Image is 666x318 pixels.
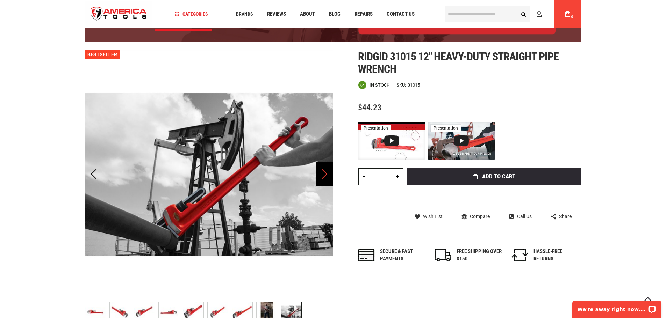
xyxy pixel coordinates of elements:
span: Blog [329,12,341,17]
div: Secure & fast payments [380,248,425,263]
iframe: Secure express checkout frame [406,187,583,208]
img: America Tools [85,1,153,27]
span: Call Us [517,214,532,219]
div: 31015 [408,83,420,87]
button: Add to Cart [407,168,581,185]
span: Compare [470,214,490,219]
img: RIDGID 31015 12" HEAVY-DUTY STRAIGHT PIPE WRENCH [85,50,333,298]
div: Previous [85,50,102,298]
div: Availability [358,81,389,89]
button: Search [517,7,530,21]
div: FREE SHIPPING OVER $150 [457,248,502,263]
span: In stock [370,83,389,87]
span: Categories [174,12,208,16]
img: returns [511,249,528,261]
span: Repairs [355,12,373,17]
span: Share [559,214,572,219]
iframe: LiveChat chat widget [568,296,666,318]
a: About [297,9,318,19]
a: Contact Us [384,9,418,19]
span: 0 [571,15,573,19]
div: HASSLE-FREE RETURNS [533,248,579,263]
span: Wish List [423,214,443,219]
span: Brands [236,12,253,16]
span: $44.23 [358,103,381,112]
a: Compare [461,213,490,220]
span: Ridgid 31015 12" heavy-duty straight pipe wrench [358,50,559,76]
a: Call Us [509,213,532,220]
a: Wish List [415,213,443,220]
img: payments [358,249,375,261]
span: Add to Cart [482,173,515,179]
a: Categories [171,9,211,19]
a: Reviews [264,9,289,19]
span: Reviews [267,12,286,17]
a: Repairs [351,9,376,19]
span: About [300,12,315,17]
a: Brands [233,9,256,19]
strong: SKU [396,83,408,87]
a: Blog [326,9,344,19]
span: Contact Us [387,12,415,17]
div: Next [316,50,333,298]
img: shipping [435,249,451,261]
a: store logo [85,1,153,27]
